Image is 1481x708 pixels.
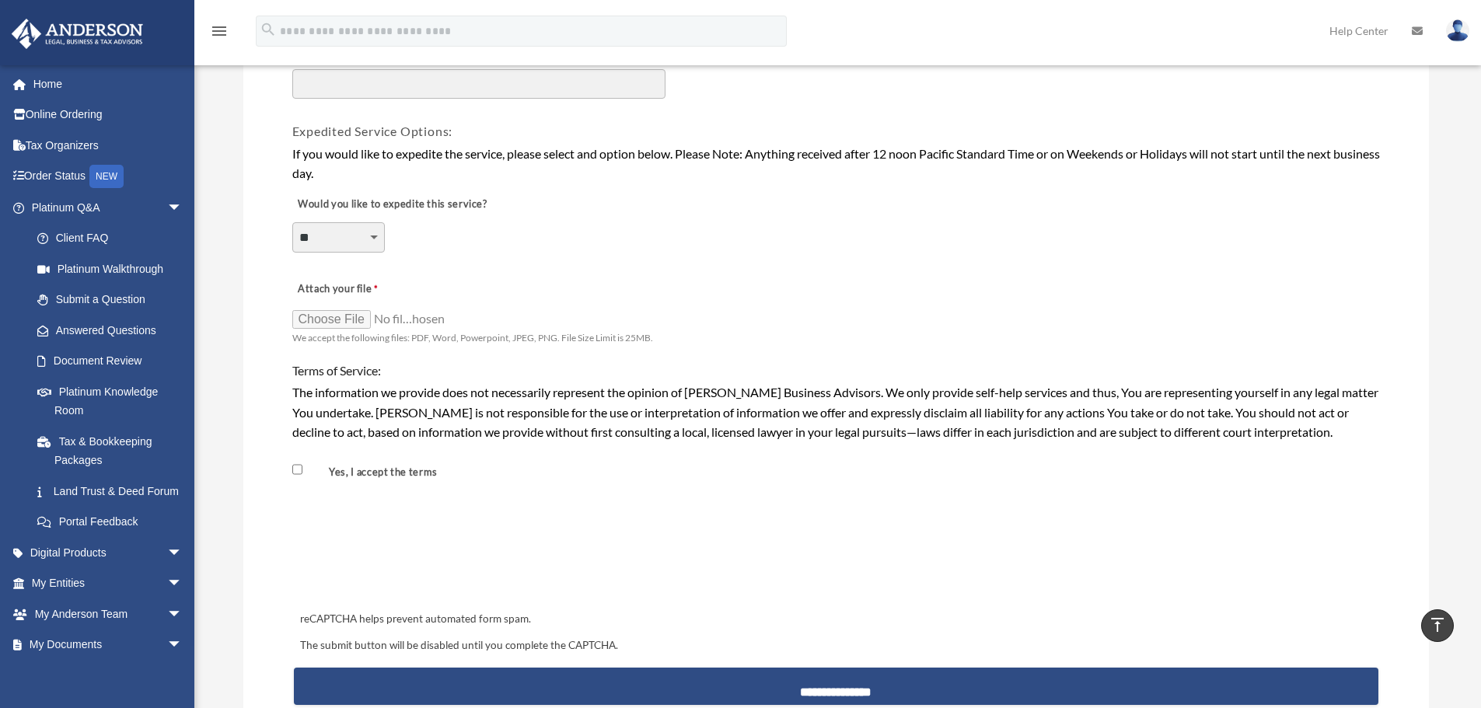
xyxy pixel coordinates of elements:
[11,68,206,99] a: Home
[292,332,653,344] span: We accept the following files: PDF, Word, Powerpoint, JPEG, PNG. File Size Limit is 25MB.
[11,192,206,223] a: Platinum Q&Aarrow_drop_down
[22,507,206,538] a: Portal Feedback
[294,610,1378,629] div: reCAPTCHA helps prevent automated form spam.
[167,568,198,600] span: arrow_drop_down
[22,315,206,346] a: Answered Questions
[22,223,206,254] a: Client FAQ
[22,376,206,426] a: Platinum Knowledge Room
[292,194,491,215] label: Would you like to expedite this service?
[292,382,1380,442] div: The information we provide does not necessarily represent the opinion of [PERSON_NAME] Business A...
[167,192,198,224] span: arrow_drop_down
[260,21,277,38] i: search
[7,19,148,49] img: Anderson Advisors Platinum Portal
[22,426,206,476] a: Tax & Bookkeeping Packages
[22,476,206,507] a: Land Trust & Deed Forum
[294,637,1378,655] div: The submit button will be disabled until you complete the CAPTCHA.
[11,99,206,131] a: Online Ordering
[11,598,206,630] a: My Anderson Teamarrow_drop_down
[306,465,444,480] label: Yes, I accept the terms
[292,278,448,300] label: Attach your file
[167,630,198,661] span: arrow_drop_down
[167,598,198,630] span: arrow_drop_down
[167,537,198,569] span: arrow_drop_down
[22,253,206,284] a: Platinum Walkthrough
[11,130,206,161] a: Tax Organizers
[11,630,206,661] a: My Documentsarrow_drop_down
[11,161,206,193] a: Order StatusNEW
[295,518,532,579] iframe: reCAPTCHA
[292,362,1380,379] h4: Terms of Service:
[1421,609,1454,642] a: vertical_align_top
[1446,19,1469,42] img: User Pic
[292,144,1380,183] div: If you would like to expedite the service, please select and option below. Please Note: Anything ...
[210,27,229,40] a: menu
[89,165,124,188] div: NEW
[11,568,206,599] a: My Entitiesarrow_drop_down
[22,346,198,377] a: Document Review
[210,22,229,40] i: menu
[292,124,453,138] span: Expedited Service Options:
[22,284,206,316] a: Submit a Question
[1428,616,1447,634] i: vertical_align_top
[11,537,206,568] a: Digital Productsarrow_drop_down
